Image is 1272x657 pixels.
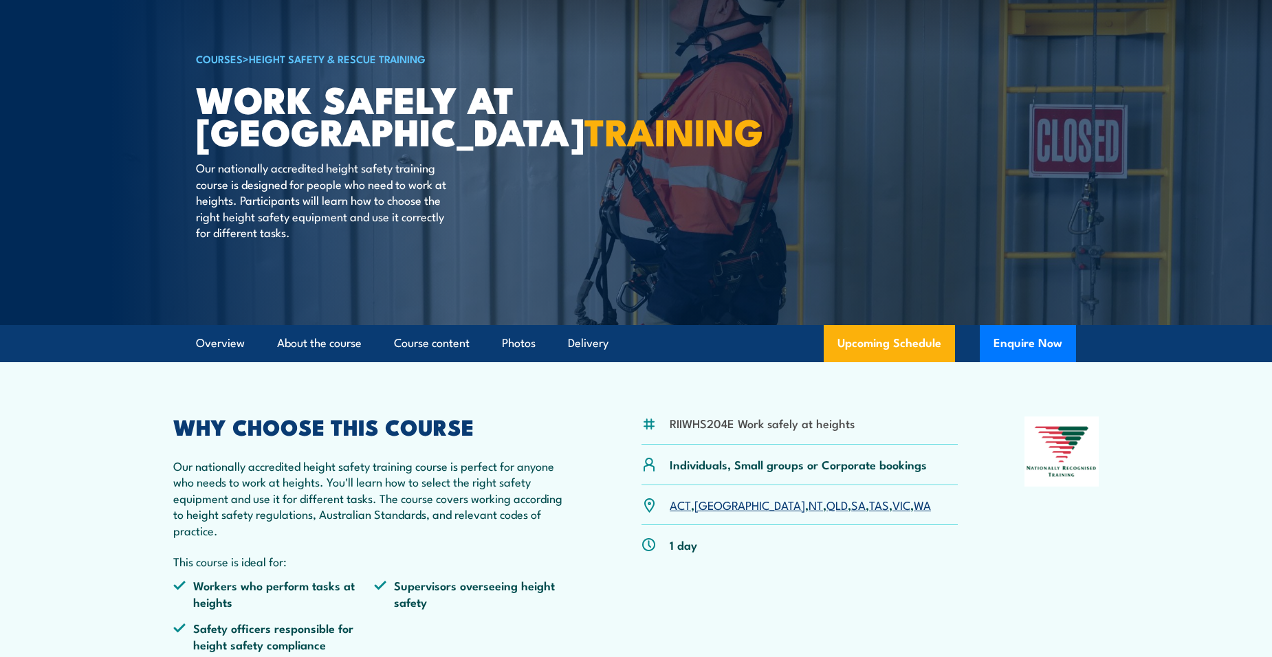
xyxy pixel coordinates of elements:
a: Course content [394,325,470,361]
a: ACT [670,496,691,513]
a: VIC [892,496,910,513]
p: This course is ideal for: [173,553,575,569]
li: Supervisors overseeing height safety [374,577,575,610]
li: Safety officers responsible for height safety compliance [173,620,374,652]
a: Delivery [568,325,608,361]
h2: WHY CHOOSE THIS COURSE [173,416,575,436]
p: Individuals, Small groups or Corporate bookings [670,456,927,472]
li: Workers who perform tasks at heights [173,577,374,610]
a: TAS [869,496,889,513]
a: Height Safety & Rescue Training [249,51,426,66]
a: Photos [502,325,536,361]
li: RIIWHS204E Work safely at heights [670,415,855,431]
a: QLD [826,496,848,513]
a: Overview [196,325,245,361]
a: Upcoming Schedule [824,325,955,362]
img: Nationally Recognised Training logo. [1024,416,1099,487]
a: NT [809,496,823,513]
button: Enquire Now [980,325,1076,362]
a: SA [851,496,866,513]
a: COURSES [196,51,243,66]
p: , , , , , , , [670,497,931,513]
p: Our nationally accredited height safety training course is designed for people who need to work a... [196,159,447,240]
strong: TRAINING [584,102,763,159]
h1: Work Safely at [GEOGRAPHIC_DATA] [196,82,536,146]
p: Our nationally accredited height safety training course is perfect for anyone who needs to work a... [173,458,575,538]
a: WA [914,496,931,513]
p: 1 day [670,537,697,553]
a: About the course [277,325,362,361]
h6: > [196,50,536,67]
a: [GEOGRAPHIC_DATA] [694,496,805,513]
